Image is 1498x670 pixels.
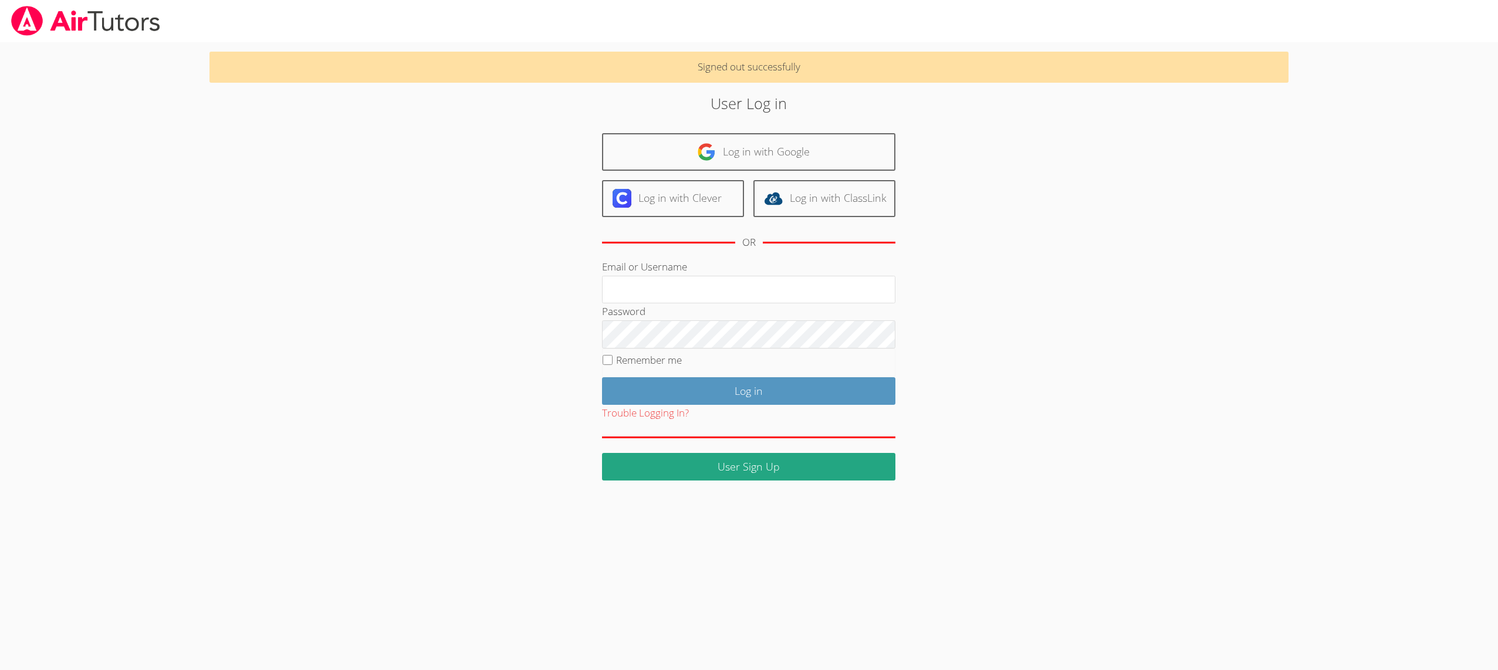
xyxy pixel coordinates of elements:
[613,189,631,208] img: clever-logo-6eab21bc6e7a338710f1a6ff85c0baf02591cd810cc4098c63d3a4b26e2feb20.svg
[616,353,682,367] label: Remember me
[602,304,645,318] label: Password
[602,453,895,480] a: User Sign Up
[602,260,687,273] label: Email or Username
[602,405,689,422] button: Trouble Logging In?
[753,180,895,217] a: Log in with ClassLink
[742,234,756,251] div: OR
[602,180,744,217] a: Log in with Clever
[10,6,161,36] img: airtutors_banner-c4298cdbf04f3fff15de1276eac7730deb9818008684d7c2e4769d2f7ddbe033.png
[602,133,895,170] a: Log in with Google
[344,92,1154,114] h2: User Log in
[602,377,895,405] input: Log in
[209,52,1288,83] p: Signed out successfully
[764,189,783,208] img: classlink-logo-d6bb404cc1216ec64c9a2012d9dc4662098be43eaf13dc465df04b49fa7ab582.svg
[697,143,716,161] img: google-logo-50288ca7cdecda66e5e0955fdab243c47b7ad437acaf1139b6f446037453330a.svg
